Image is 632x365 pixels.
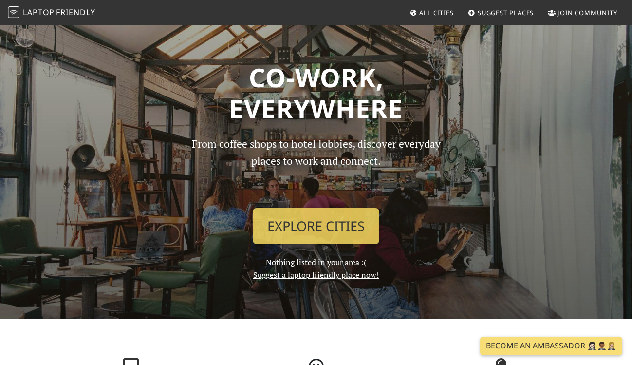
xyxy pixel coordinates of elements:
[253,208,379,244] a: Explore Cities
[8,4,95,21] a: LaptopFriendly LaptopFriendly
[406,4,458,21] a: All Cities
[44,62,588,124] h1: Co-work, Everywhere
[464,4,538,21] a: Suggest Places
[183,135,449,200] p: From coffee shops to hotel lobbies, discover everyday places to work and connect.
[177,135,455,281] div: Nothing listed in your area :(
[544,4,621,21] a: Join Community
[419,8,454,17] span: All Cities
[480,337,622,355] a: Become an Ambassador 🤵🏻‍♀️🤵🏾‍♂️🤵🏼‍♀️
[478,8,534,17] span: Suggest Places
[8,6,19,18] img: LaptopFriendly
[253,269,379,280] a: Suggest a laptop friendly place now!
[558,8,617,17] span: Join Community
[56,7,95,18] span: Friendly
[23,7,55,18] span: Laptop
